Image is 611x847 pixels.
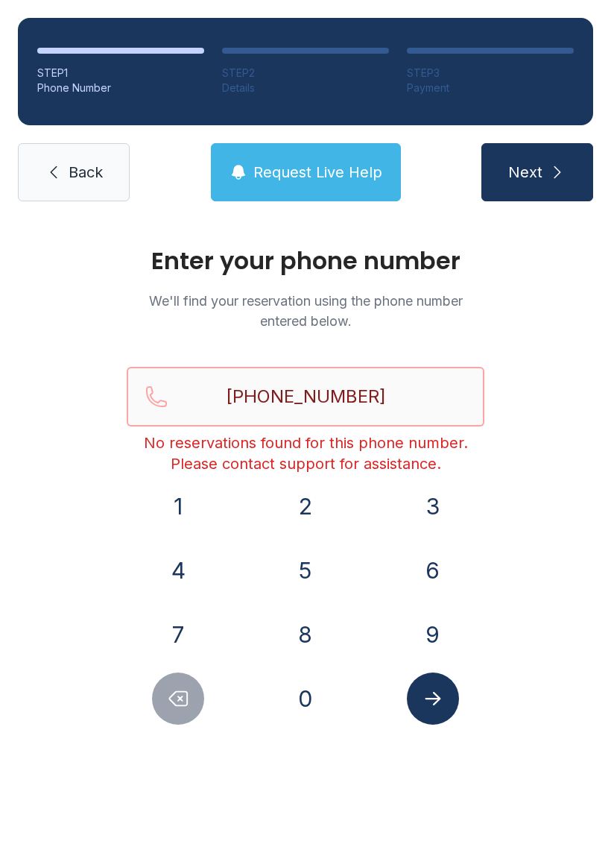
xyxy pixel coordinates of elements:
button: 7 [152,608,204,661]
span: Next [508,162,542,183]
div: STEP 3 [407,66,574,81]
button: 6 [407,544,459,596]
div: Phone Number [37,81,204,95]
button: 5 [279,544,332,596]
button: 0 [279,673,332,725]
button: Submit lookup form [407,673,459,725]
div: Details [222,81,389,95]
div: STEP 1 [37,66,204,81]
button: 8 [279,608,332,661]
span: Request Live Help [253,162,382,183]
button: 3 [407,480,459,532]
span: Back [69,162,103,183]
p: We'll find your reservation using the phone number entered below. [127,291,484,331]
button: 9 [407,608,459,661]
input: Reservation phone number [127,367,484,426]
button: 4 [152,544,204,596]
button: 2 [279,480,332,532]
button: Delete number [152,673,204,725]
button: 1 [152,480,204,532]
div: STEP 2 [222,66,389,81]
div: No reservations found for this phone number. Please contact support for assistance. [127,432,484,474]
h1: Enter your phone number [127,249,484,273]
div: Payment [407,81,574,95]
